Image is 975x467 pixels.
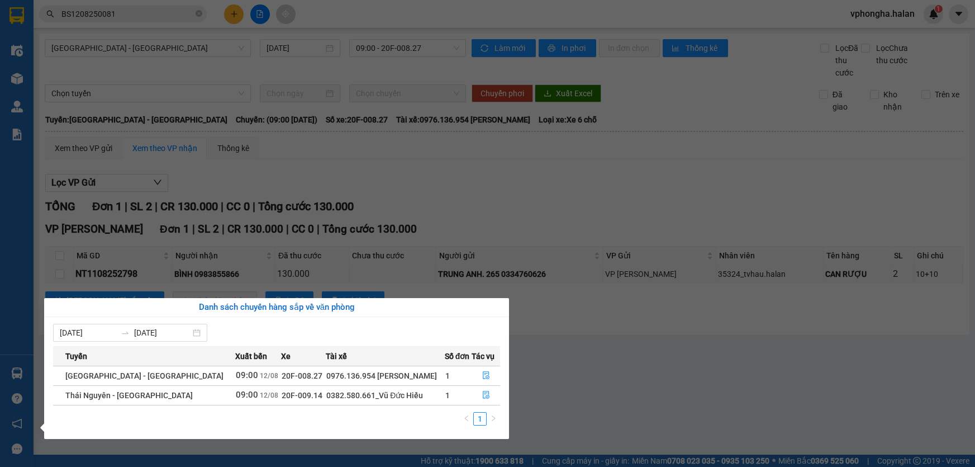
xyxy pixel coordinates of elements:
button: file-done [472,386,500,404]
span: 12/08 [260,391,278,399]
input: Đến ngày [134,327,191,339]
span: 12/08 [260,372,278,380]
span: 20F-009.14 [282,391,322,400]
span: to [121,328,130,337]
span: 09:00 [236,370,258,380]
div: 0976.136.954 [PERSON_NAME] [326,370,444,382]
span: Thái Nguyên - [GEOGRAPHIC_DATA] [65,391,193,400]
span: swap-right [121,328,130,337]
button: left [460,412,473,426]
a: 1 [474,413,486,425]
span: file-done [482,391,490,400]
button: file-done [472,367,500,385]
span: 20F-008.27 [282,371,322,380]
li: Next Page [487,412,500,426]
span: Tài xế [326,350,347,362]
span: Tuyến [65,350,87,362]
span: right [490,415,497,422]
button: right [487,412,500,426]
span: 1 [445,391,450,400]
span: Số đơn [445,350,470,362]
span: 1 [445,371,450,380]
li: 1 [473,412,487,426]
div: 0382.580.661_Vũ Đức Hiếu [326,389,444,402]
span: file-done [482,371,490,380]
span: Xuất bến [235,350,267,362]
div: Danh sách chuyến hàng sắp về văn phòng [53,301,500,314]
span: Xe [281,350,291,362]
span: left [463,415,470,422]
span: [GEOGRAPHIC_DATA] - [GEOGRAPHIC_DATA] [65,371,223,380]
span: 09:00 [236,390,258,400]
input: Từ ngày [60,327,116,339]
li: Previous Page [460,412,473,426]
span: Tác vụ [472,350,494,362]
